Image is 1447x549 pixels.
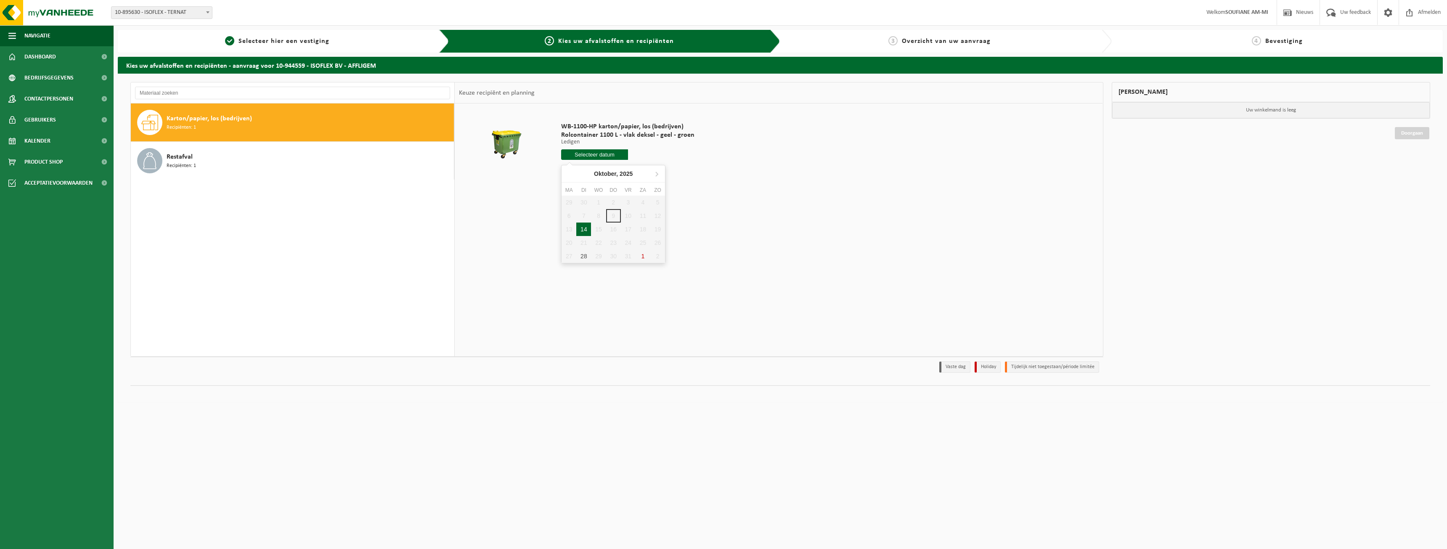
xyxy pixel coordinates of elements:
div: za [636,186,650,194]
span: 10-895630 - ISOFLEX - TERNAT [111,7,212,19]
span: Karton/papier, los (bedrijven) [167,114,252,124]
p: Uw winkelmand is leeg [1112,102,1430,118]
input: Materiaal zoeken [135,87,450,99]
span: Overzicht van uw aanvraag [902,38,991,45]
span: 10-895630 - ISOFLEX - TERNAT [111,6,212,19]
li: Vaste dag [939,361,970,373]
span: Recipiënten: 1 [167,162,196,170]
div: Keuze recipiënt en planning [455,82,539,103]
div: 14 [576,223,591,236]
span: Recipiënten: 1 [167,124,196,132]
span: Selecteer hier een vestiging [239,38,329,45]
span: Dashboard [24,46,56,67]
div: vr [621,186,636,194]
span: Restafval [167,152,193,162]
span: Kies uw afvalstoffen en recipiënten [558,38,674,45]
div: zo [650,186,665,194]
div: do [606,186,621,194]
span: Kalender [24,130,50,151]
span: 4 [1252,36,1261,45]
input: Selecteer datum [561,149,628,160]
span: 2 [545,36,554,45]
div: ma [562,186,576,194]
span: 3 [888,36,898,45]
span: WB-1100-HP karton/papier, los (bedrijven) [561,122,694,131]
div: 28 [576,249,591,263]
a: 1Selecteer hier een vestiging [122,36,432,46]
button: Karton/papier, los (bedrijven) Recipiënten: 1 [131,103,454,142]
span: Bedrijfsgegevens [24,67,74,88]
div: wo [591,186,606,194]
strong: SOUFIANE AM-MI [1225,9,1268,16]
div: Oktober, [591,167,636,180]
span: Acceptatievoorwaarden [24,172,93,194]
div: di [576,186,591,194]
li: Holiday [975,361,1001,373]
a: Doorgaan [1395,127,1429,139]
div: [PERSON_NAME] [1112,82,1431,102]
i: 2025 [620,171,633,177]
span: Navigatie [24,25,50,46]
span: Gebruikers [24,109,56,130]
span: Rolcontainer 1100 L - vlak deksel - geel - groen [561,131,694,139]
span: Bevestiging [1265,38,1303,45]
span: 1 [225,36,234,45]
li: Tijdelijk niet toegestaan/période limitée [1005,361,1099,373]
span: Product Shop [24,151,63,172]
button: Restafval Recipiënten: 1 [131,142,454,180]
span: Contactpersonen [24,88,73,109]
h2: Kies uw afvalstoffen en recipiënten - aanvraag voor 10-944559 - ISOFLEX BV - AFFLIGEM [118,57,1443,73]
p: Ledigen [561,139,694,145]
